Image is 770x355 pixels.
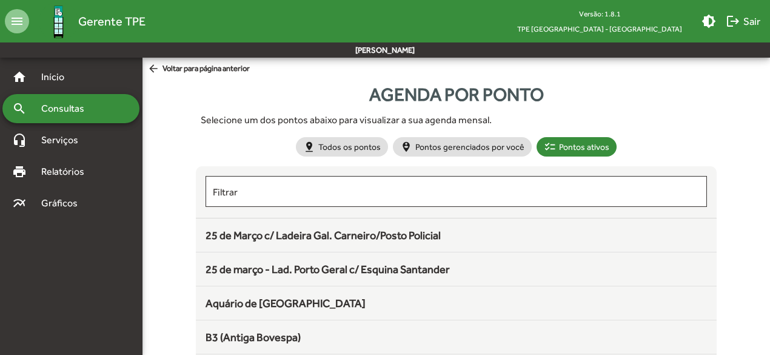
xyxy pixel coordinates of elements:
span: Voltar para página anterior [147,63,250,76]
div: Agenda por ponto [196,81,717,108]
span: Aquário de [GEOGRAPHIC_DATA] [206,297,366,309]
div: Selecione um dos pontos abaixo para visualizar a sua agenda mensal. [201,113,712,127]
span: B3 (Antiga Bovespa) [206,331,301,343]
mat-icon: logout [726,14,740,29]
mat-icon: brightness_medium [701,14,716,29]
span: Gráficos [34,196,94,211]
mat-icon: pin_drop [303,141,315,153]
mat-icon: headset_mic [12,133,27,147]
span: Sair [726,10,760,32]
span: TPE [GEOGRAPHIC_DATA] - [GEOGRAPHIC_DATA] [507,21,692,36]
a: Gerente TPE [29,2,146,41]
span: Início [34,70,82,84]
mat-icon: search [12,101,27,116]
span: Gerente TPE [78,12,146,31]
button: Sair [721,10,765,32]
img: Logo [39,2,78,41]
mat-icon: person_pin_circle [400,141,412,153]
mat-icon: home [12,70,27,84]
mat-icon: checklist [544,141,556,153]
span: 25 de Março c/ Ladeira Gal. Carneiro/Posto Policial [206,229,441,242]
mat-chip: Pontos gerenciados por você [393,137,532,157]
mat-chip: Todos os pontos [296,137,388,157]
span: 25 de março - Lad. Porto Geral c/ Esquina Santander [206,263,450,276]
span: Relatórios [34,164,100,179]
mat-icon: multiline_chart [12,196,27,211]
mat-chip: Pontos ativos [537,137,617,157]
mat-icon: menu [5,9,29,33]
div: Versão: 1.8.1 [507,6,692,21]
mat-icon: print [12,164,27,179]
span: Consultas [34,101,100,116]
span: Serviços [34,133,95,147]
mat-icon: arrow_back [147,63,162,76]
